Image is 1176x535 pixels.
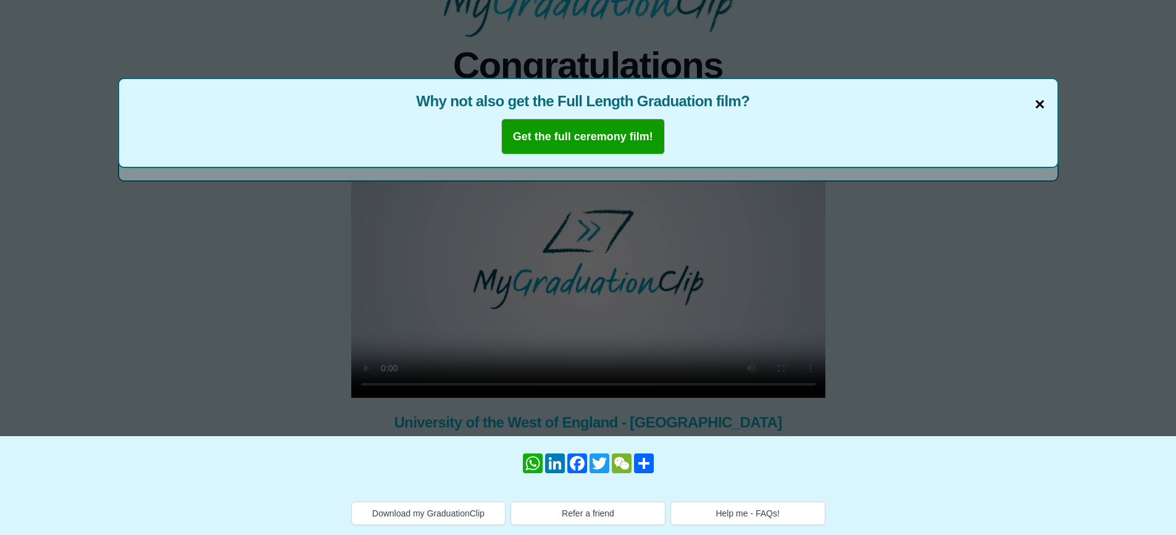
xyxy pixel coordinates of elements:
[566,453,588,473] a: Facebook
[588,453,611,473] a: Twitter
[511,502,665,525] button: Refer a friend
[131,91,1045,111] span: Why not also get the Full Length Graduation film?
[522,453,544,473] a: WhatsApp
[1035,91,1045,117] span: ×
[501,119,665,154] button: Get the full ceremony film!
[670,502,825,525] button: Help me - FAQs!
[544,453,566,473] a: LinkedIn
[611,453,633,473] a: WeChat
[351,502,506,525] button: Download my GraduationClip
[513,130,653,143] b: Get the full ceremony film!
[633,453,655,473] a: Share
